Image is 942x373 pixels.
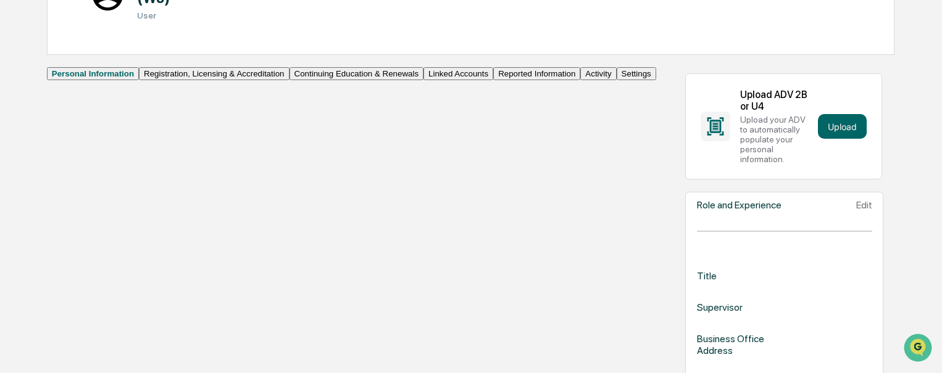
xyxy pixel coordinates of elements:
img: Emily Lusk [12,213,32,232]
button: Settings [617,67,656,80]
span: • [102,191,107,201]
span: [PERSON_NAME] [38,191,100,201]
button: Continuing Education & Renewals [290,67,424,80]
span: Attestations [102,276,153,288]
button: Upload [818,114,867,139]
button: Registration, Licensing & Accreditation [139,67,289,80]
span: [DATE] [109,224,135,234]
img: 1746055101610-c473b297-6a78-478c-a979-82029cc54cd1 [12,118,35,140]
div: We're available if you need us! [56,130,170,140]
iframe: Open customer support [902,332,936,366]
input: Clear [32,80,204,92]
img: 8933085812038_c878075ebb4cc5468115_72.jpg [26,118,48,140]
button: Reported Information [493,67,580,80]
div: Role and Experience [697,199,782,211]
span: [PERSON_NAME] [38,224,100,234]
div: Title [697,270,717,282]
a: Powered byPylon [87,281,149,291]
a: 🖐️Preclearance [7,271,85,293]
button: Start new chat [210,121,225,136]
img: Jack Rasmussen [12,179,32,199]
div: Upload ADV 2B or U4 [740,89,813,112]
span: Pylon [123,282,149,291]
div: Upload your ADV to automatically populate your personal information. [740,115,813,164]
img: Greenboard [12,12,37,37]
p: How can we help? [12,49,225,69]
span: Preclearance [25,276,80,288]
div: Start new chat [56,118,202,130]
div: Supervisor [697,301,743,313]
button: Personal Information [47,67,139,80]
div: secondary tabs example [47,67,656,80]
span: [DATE] [109,191,135,201]
div: Edit [856,199,872,211]
button: See all [191,158,225,173]
div: Past conversations [12,160,83,170]
button: Activity [580,67,616,80]
h3: User [137,10,254,20]
a: 🗄️Attestations [85,271,158,293]
span: • [102,224,107,234]
button: Linked Accounts [423,67,493,80]
div: Business Office Address [697,333,776,356]
img: 1746055101610-c473b297-6a78-478c-a979-82029cc54cd1 [25,192,35,202]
